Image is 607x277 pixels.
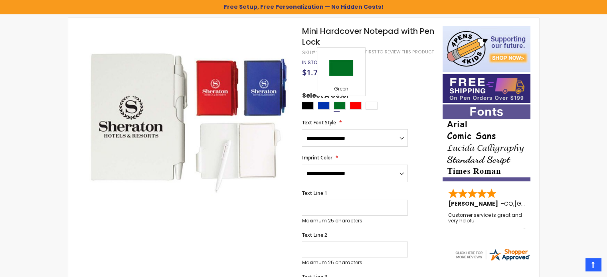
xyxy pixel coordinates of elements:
[302,59,324,66] span: In stock
[302,259,408,266] p: Maximum 25 characters
[302,154,332,161] span: Imprint Color
[319,86,363,94] div: Green
[448,200,501,208] span: [PERSON_NAME]
[302,67,322,78] span: $1.72
[350,49,433,55] a: Be the first to review this product
[454,248,531,262] img: 4pens.com widget logo
[443,74,530,103] img: Free shipping on orders over $199
[514,200,573,208] span: [GEOGRAPHIC_DATA]
[302,59,324,66] div: Availability
[334,102,346,110] div: Green
[443,26,530,72] img: 4pens 4 kids
[302,190,327,196] span: Text Line 1
[504,200,513,208] span: CO
[501,200,573,208] span: - ,
[84,25,291,232] img: Mini Hardcover Notepad with Pen Lock
[366,102,378,110] div: White
[541,255,607,277] iframe: Google Customer Reviews
[302,232,327,238] span: Text Line 2
[302,218,408,224] p: Maximum 25 characters
[318,102,330,110] div: Blue
[302,26,434,47] span: Mini Hardcover Notepad with Pen Lock
[350,102,362,110] div: Red
[302,91,349,102] span: Select A Color
[302,119,336,126] span: Text Font Style
[454,257,531,263] a: 4pens.com certificate URL
[302,49,316,56] strong: SKU
[302,102,314,110] div: Black
[443,104,530,181] img: font-personalization-examples
[448,212,526,230] div: Customer service is great and very helpful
